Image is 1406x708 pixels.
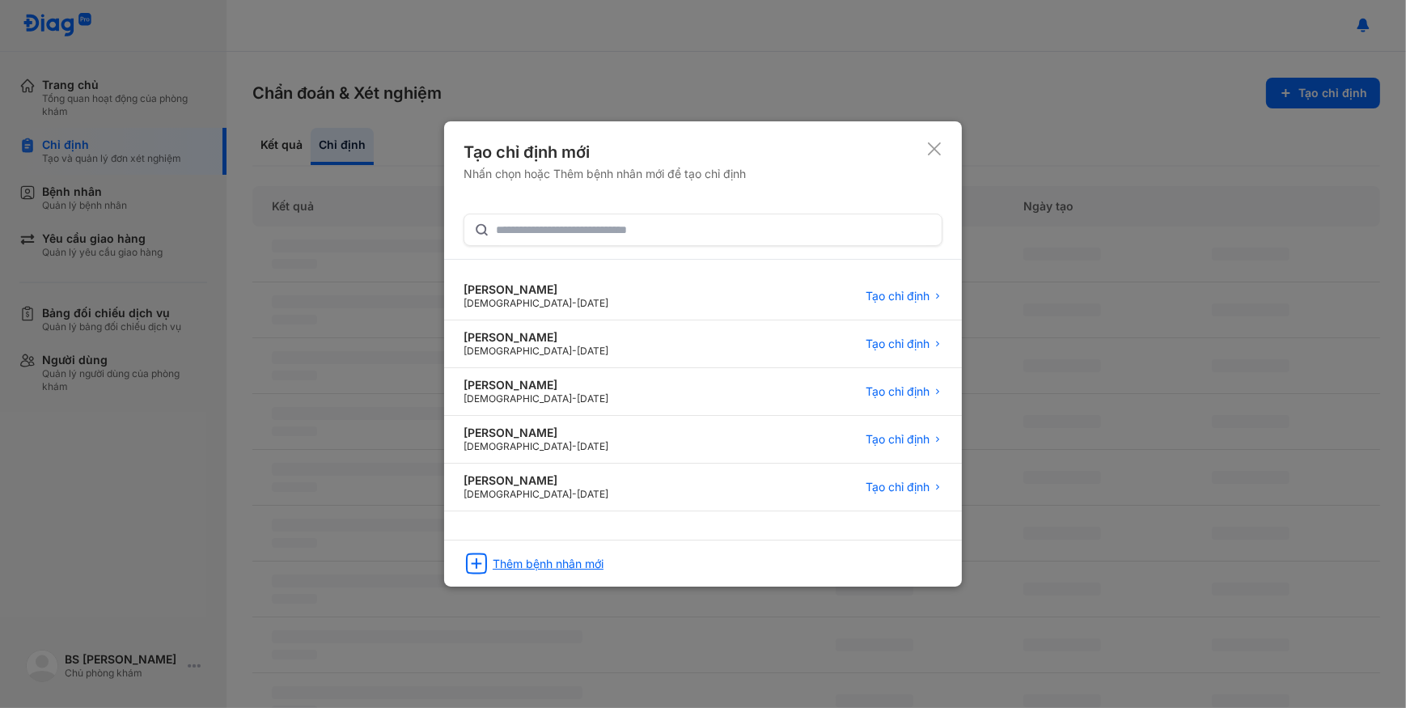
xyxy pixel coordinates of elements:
[464,488,572,500] span: [DEMOGRAPHIC_DATA]
[464,392,572,405] span: [DEMOGRAPHIC_DATA]
[572,345,577,357] span: -
[464,378,608,392] div: [PERSON_NAME]
[464,440,572,452] span: [DEMOGRAPHIC_DATA]
[572,440,577,452] span: -
[866,480,930,494] span: Tạo chỉ định
[572,392,577,405] span: -
[866,289,930,303] span: Tạo chỉ định
[577,488,608,500] span: [DATE]
[572,297,577,309] span: -
[577,297,608,309] span: [DATE]
[464,426,608,440] div: [PERSON_NAME]
[572,488,577,500] span: -
[464,297,572,309] span: [DEMOGRAPHIC_DATA]
[464,282,608,297] div: [PERSON_NAME]
[866,432,930,447] span: Tạo chỉ định
[464,473,608,488] div: [PERSON_NAME]
[577,345,608,357] span: [DATE]
[464,345,572,357] span: [DEMOGRAPHIC_DATA]
[866,337,930,351] span: Tạo chỉ định
[464,330,608,345] div: [PERSON_NAME]
[577,440,608,452] span: [DATE]
[493,557,603,571] div: Thêm bệnh nhân mới
[464,167,746,181] div: Nhấn chọn hoặc Thêm bệnh nhân mới để tạo chỉ định
[464,141,746,163] div: Tạo chỉ định mới
[866,384,930,399] span: Tạo chỉ định
[577,392,608,405] span: [DATE]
